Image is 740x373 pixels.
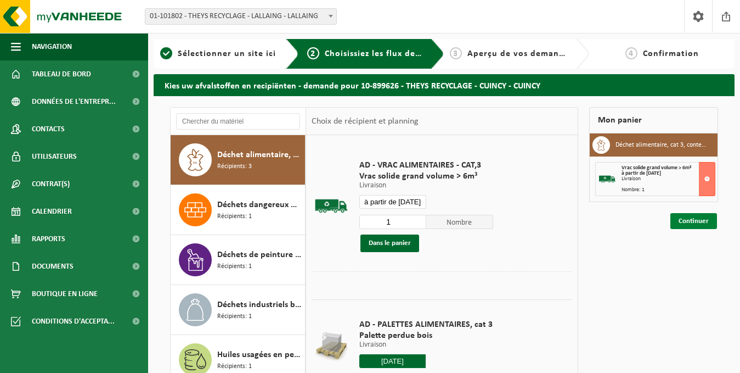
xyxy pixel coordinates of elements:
[217,348,302,361] span: Huiles usagées en petits conditionnements
[145,8,337,25] span: 01-101802 - THEYS RECYCLAGE - LALLAING - LALLAING
[643,49,699,58] span: Confirmation
[171,235,306,285] button: Déchets de peinture en petits emballages Récipients: 1
[622,165,691,171] span: Vrac solide grand volume > 6m³
[217,162,252,172] span: Récipients: 3
[154,74,735,96] h2: Kies uw afvalstoffen en recipiënten - demande pour 10-899626 - THEYS RECYCLAGE - CUINCY - CUINCY
[359,319,493,330] span: AD - PALETTES ALIMENTAIRES, cat 3
[359,182,493,190] p: Livraison
[32,33,72,60] span: Navigation
[615,136,709,154] h3: Déchet alimentaire, cat 3, contenant des produits d'origine animale, emballage synthétique
[176,113,300,130] input: Chercher du matériel
[670,213,717,229] a: Continuer
[217,211,252,222] span: Récipients: 1
[359,160,493,171] span: AD - VRAC ALIMENTAIRES - CAT,3
[32,60,91,88] span: Tableau de bord
[32,88,116,115] span: Données de l'entrepr...
[217,361,252,372] span: Récipients: 1
[307,47,319,59] span: 2
[359,354,426,368] input: Sélectionnez date
[32,115,65,143] span: Contacts
[159,47,277,60] a: 1Sélectionner un site ici
[160,47,172,59] span: 1
[306,108,424,135] div: Choix de récipient et planning
[359,330,493,341] span: Palette perdue bois
[217,261,252,272] span: Récipients: 1
[625,47,637,59] span: 4
[32,170,70,198] span: Contrat(s)
[217,248,302,261] span: Déchets de peinture en petits emballages
[32,225,65,253] span: Rapports
[171,185,306,235] button: Déchets dangereux mélangés : non ADR Récipients: 1
[32,143,77,170] span: Utilisateurs
[325,49,507,58] span: Choisissiez les flux de déchets et récipients
[32,308,115,335] span: Conditions d'accepta...
[32,253,74,280] span: Documents
[217,198,302,211] span: Déchets dangereux mélangés : non ADR
[450,47,462,59] span: 3
[359,341,493,349] p: Livraison
[217,298,302,311] span: Déchets industriels banals, triable
[589,107,718,133] div: Mon panier
[467,49,573,58] span: Aperçu de vos demandes
[171,135,306,185] button: Déchet alimentaire, cat 3, contenant des produits d'origine animale, emballage synthétique Récipi...
[622,170,661,176] strong: à partir de [DATE]
[622,187,715,193] div: Nombre: 1
[622,176,715,182] div: Livraison
[171,285,306,335] button: Déchets industriels banals, triable Récipients: 1
[217,311,252,322] span: Récipients: 1
[426,215,493,229] span: Nombre
[359,171,493,182] span: Vrac solide grand volume > 6m³
[359,195,426,209] input: Sélectionnez date
[32,280,98,308] span: Boutique en ligne
[217,148,302,162] span: Déchet alimentaire, cat 3, contenant des produits d'origine animale, emballage synthétique
[178,49,276,58] span: Sélectionner un site ici
[145,9,336,24] span: 01-101802 - THEYS RECYCLAGE - LALLAING - LALLAING
[32,198,72,225] span: Calendrier
[360,235,419,252] button: Dans le panier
